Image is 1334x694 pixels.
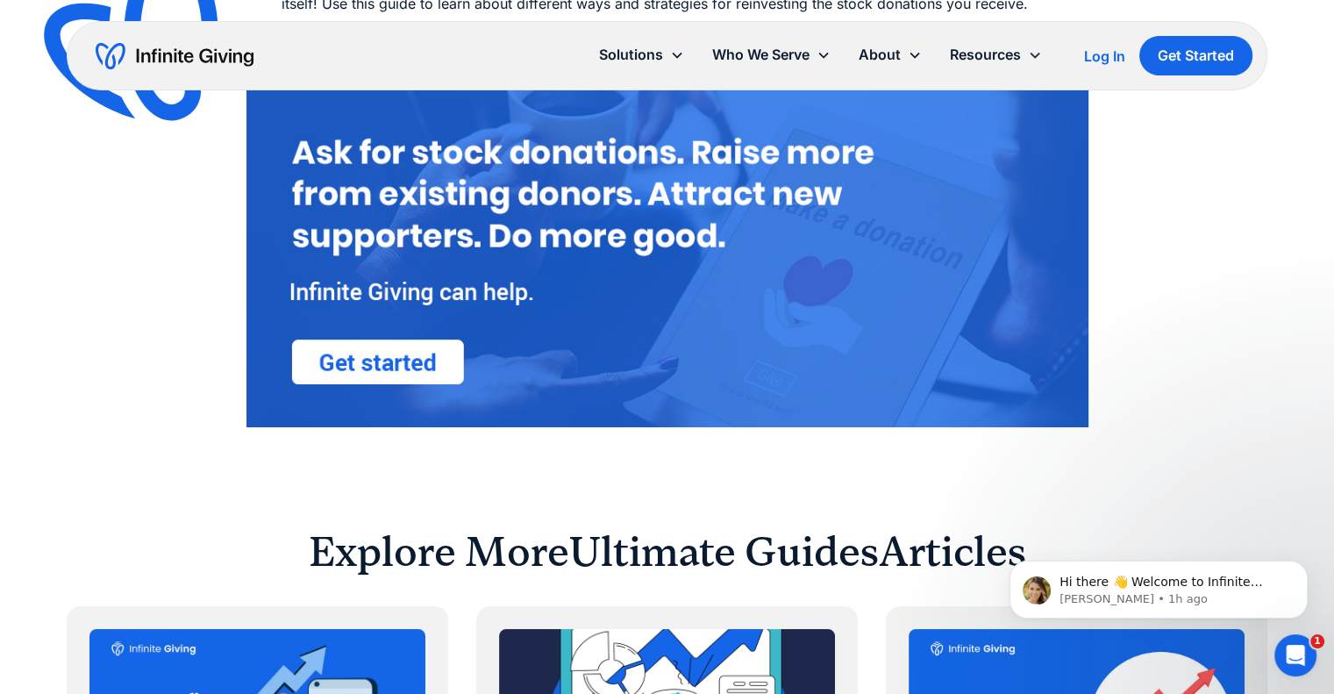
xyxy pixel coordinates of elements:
a: Log In [1084,46,1125,67]
h2: Ultimate Guides [569,526,879,578]
div: Who We Serve [712,43,810,67]
div: About [845,36,936,74]
iframe: Intercom live chat [1274,634,1316,676]
div: Resources [936,36,1056,74]
div: Resources [950,43,1021,67]
div: Who We Serve [698,36,845,74]
div: Solutions [585,36,698,74]
h2: Explore More [309,526,569,578]
iframe: Intercom notifications message [983,524,1334,647]
span: 1 [1310,634,1324,648]
div: Solutions [599,43,663,67]
a: Get Started [1139,36,1252,75]
div: About [859,43,901,67]
img: Ask for stock donations. Raise more from existing donors. Attract new supporters. Do more good. I... [246,90,1088,427]
div: Log In [1084,49,1125,63]
a: home [96,42,253,70]
h2: Articles [879,526,1026,578]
